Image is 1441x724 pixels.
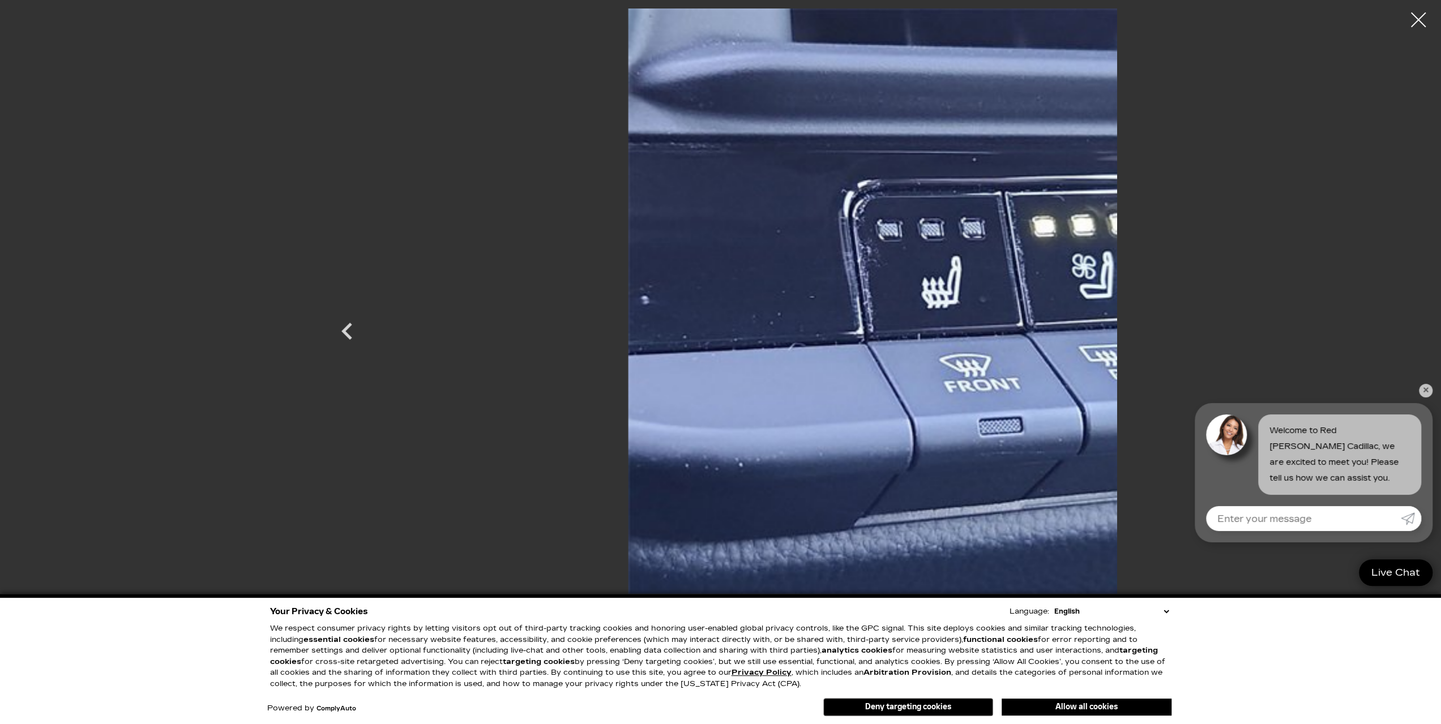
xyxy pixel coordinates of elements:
[1359,559,1433,586] a: Live Chat
[1051,606,1171,617] select: Language Select
[1206,414,1247,455] img: Agent profile photo
[1258,414,1421,495] div: Welcome to Red [PERSON_NAME] Cadillac, we are excited to meet you! Please tell us how we can assi...
[1206,506,1401,531] input: Enter your message
[303,635,374,644] strong: essential cookies
[317,705,356,712] a: ComplyAuto
[330,309,364,359] div: Previous
[823,698,993,716] button: Deny targeting cookies
[732,668,792,677] u: Privacy Policy
[270,623,1171,689] p: We respect consumer privacy rights by letting visitors opt out of third-party tracking cookies an...
[1401,506,1421,531] a: Submit
[1010,608,1049,615] div: Language:
[863,668,951,677] strong: Arbitration Provision
[267,705,356,712] div: Powered by
[503,657,575,666] strong: targeting cookies
[963,635,1038,644] strong: functional cookies
[270,646,1158,666] strong: targeting cookies
[270,603,368,619] span: Your Privacy & Cookies
[1366,566,1426,579] span: Live Chat
[822,646,892,655] strong: analytics cookies
[1002,699,1171,716] button: Allow all cookies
